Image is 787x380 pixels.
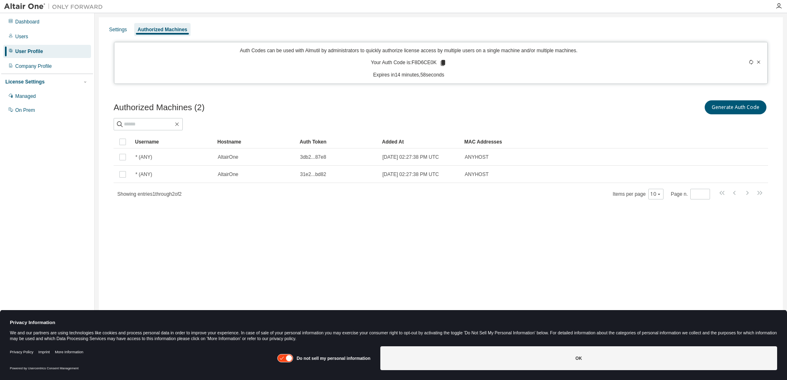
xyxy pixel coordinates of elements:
[15,33,28,40] div: Users
[5,79,44,85] div: License Settings
[465,154,489,160] span: ANYHOST
[135,135,211,148] div: Username
[705,100,766,114] button: Generate Auth Code
[135,171,152,178] span: * (ANY)
[218,171,238,178] span: AltairOne
[382,135,458,148] div: Added At
[300,171,326,178] span: 31e2...bd82
[371,59,447,67] p: Your Auth Code is: F8D6CE0K
[4,2,107,11] img: Altair One
[650,191,661,197] button: 10
[300,135,375,148] div: Auth Token
[218,154,238,160] span: AltairOne
[119,72,699,79] p: Expires in 14 minutes, 58 seconds
[465,171,489,178] span: ANYHOST
[135,154,152,160] span: * (ANY)
[382,171,439,178] span: [DATE] 02:27:38 PM UTC
[109,26,127,33] div: Settings
[15,48,43,55] div: User Profile
[217,135,293,148] div: Hostname
[15,93,36,100] div: Managed
[119,47,699,54] p: Auth Codes can be used with Almutil by administrators to quickly authorize license access by mult...
[114,103,205,112] span: Authorized Machines (2)
[382,154,439,160] span: [DATE] 02:27:38 PM UTC
[671,189,710,199] span: Page n.
[613,189,664,199] span: Items per page
[300,154,326,160] span: 3db2...87e8
[15,19,40,25] div: Dashboard
[15,63,52,70] div: Company Profile
[137,26,187,33] div: Authorized Machines
[117,191,182,197] span: Showing entries 1 through 2 of 2
[15,107,35,114] div: On Prem
[464,135,682,148] div: MAC Addresses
